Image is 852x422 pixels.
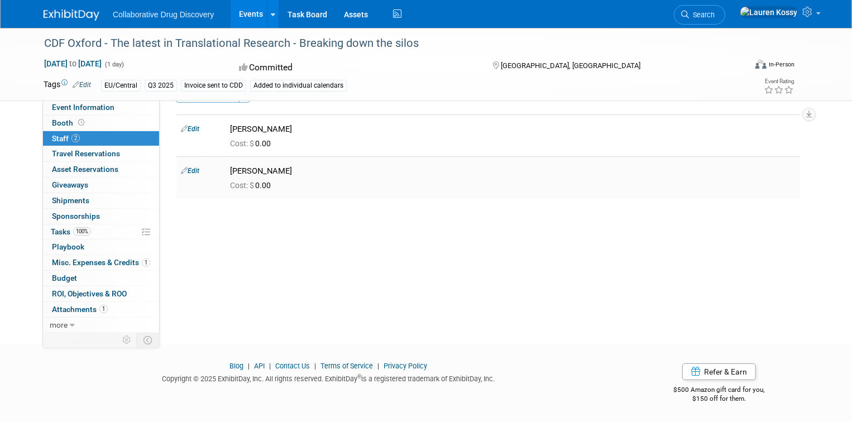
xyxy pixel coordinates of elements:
[320,362,373,370] a: Terms of Service
[674,5,725,25] a: Search
[71,134,80,142] span: 2
[312,362,319,370] span: |
[230,139,255,148] span: Cost: $
[101,80,141,92] div: EU/Central
[104,61,124,68] span: (1 day)
[50,320,68,329] span: more
[43,193,159,208] a: Shipments
[52,212,100,220] span: Sponsorships
[43,146,159,161] a: Travel Reservations
[764,79,794,84] div: Event Rating
[43,162,159,177] a: Asset Reservations
[52,305,108,314] span: Attachments
[142,258,150,267] span: 1
[51,227,91,236] span: Tasks
[137,333,160,347] td: Toggle Event Tabs
[236,58,475,78] div: Committed
[254,362,265,370] a: API
[43,209,159,224] a: Sponsorships
[44,371,613,384] div: Copyright © 2025 ExhibitDay, Inc. All rights reserved. ExhibitDay is a registered trademark of Ex...
[755,60,767,69] img: Format-Inperson.png
[43,271,159,286] a: Budget
[181,80,246,92] div: Invoice sent to CDD
[68,59,78,68] span: to
[43,286,159,301] a: ROI, Objectives & ROO
[630,378,808,404] div: $500 Amazon gift card for you,
[43,100,159,115] a: Event Information
[52,274,77,282] span: Budget
[375,362,382,370] span: |
[689,11,715,19] span: Search
[229,362,243,370] a: Blog
[181,125,199,133] a: Edit
[43,178,159,193] a: Giveaways
[230,166,796,176] div: [PERSON_NAME]
[99,305,108,313] span: 1
[245,362,252,370] span: |
[43,239,159,255] a: Playbook
[43,302,159,317] a: Attachments1
[230,181,275,190] span: 0.00
[52,289,127,298] span: ROI, Objectives & ROO
[43,131,159,146] a: Staff2
[43,116,159,131] a: Booth
[275,362,310,370] a: Contact Us
[181,167,199,175] a: Edit
[43,255,159,270] a: Misc. Expenses & Credits1
[740,6,798,18] img: Lauren Kossy
[52,118,87,127] span: Booth
[52,165,118,174] span: Asset Reservations
[76,118,87,127] span: Booth not reserved yet
[73,227,91,236] span: 100%
[230,181,255,190] span: Cost: $
[44,59,102,69] span: [DATE] [DATE]
[250,80,347,92] div: Added to individual calendars
[52,149,120,158] span: Travel Reservations
[52,196,89,205] span: Shipments
[768,60,794,69] div: In-Person
[44,9,99,21] img: ExhibitDay
[40,33,730,54] div: CDF Oxford - The latest in Translational Research - Breaking down the silos
[683,58,794,75] div: Event Format
[501,61,640,70] span: [GEOGRAPHIC_DATA], [GEOGRAPHIC_DATA]
[682,363,756,380] a: Refer & Earn
[630,394,808,404] div: $150 off for them.
[230,139,275,148] span: 0.00
[43,318,159,333] a: more
[145,80,177,92] div: Q3 2025
[357,373,361,380] sup: ®
[52,134,80,143] span: Staff
[384,362,427,370] a: Privacy Policy
[266,362,274,370] span: |
[117,333,137,347] td: Personalize Event Tab Strip
[44,79,91,92] td: Tags
[73,81,91,89] a: Edit
[52,103,114,112] span: Event Information
[52,242,84,251] span: Playbook
[43,224,159,239] a: Tasks100%
[230,124,796,135] div: [PERSON_NAME]
[113,10,214,19] span: Collaborative Drug Discovery
[52,180,88,189] span: Giveaways
[52,258,150,267] span: Misc. Expenses & Credits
